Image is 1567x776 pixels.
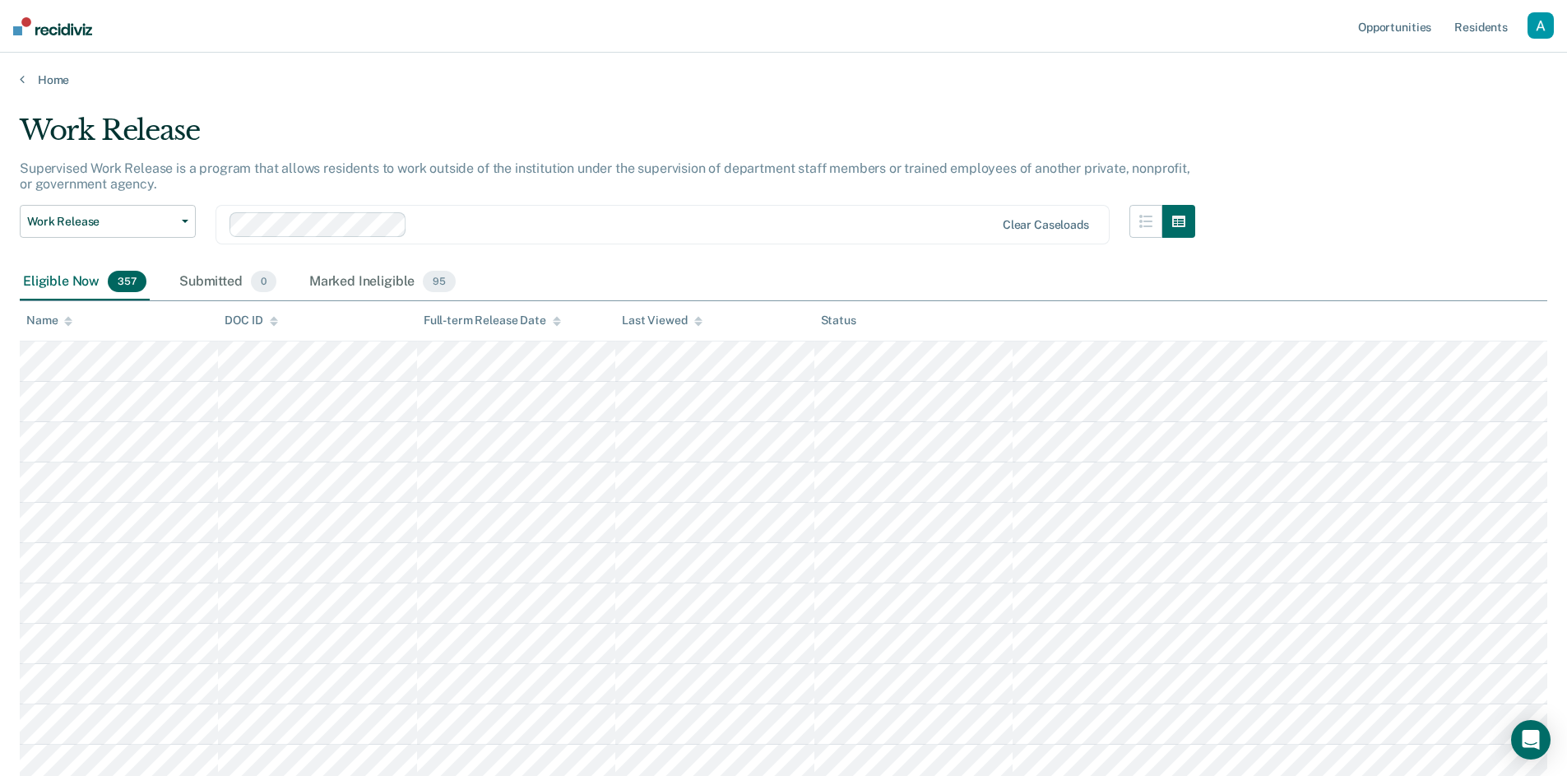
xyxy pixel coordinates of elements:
[1511,720,1551,760] div: Open Intercom Messenger
[20,114,1195,160] div: Work Release
[251,271,276,292] span: 0
[622,314,702,328] div: Last Viewed
[306,264,459,300] div: Marked Ineligible95
[20,264,150,300] div: Eligible Now357
[108,271,146,292] span: 357
[821,314,856,328] div: Status
[20,160,1190,192] p: Supervised Work Release is a program that allows residents to work outside of the institution und...
[20,205,196,238] button: Work Release
[27,215,175,229] span: Work Release
[13,17,92,35] img: Recidiviz
[423,271,456,292] span: 95
[26,314,72,328] div: Name
[1003,218,1089,232] div: Clear caseloads
[424,314,561,328] div: Full-term Release Date
[225,314,277,328] div: DOC ID
[20,72,1547,87] a: Home
[176,264,280,300] div: Submitted0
